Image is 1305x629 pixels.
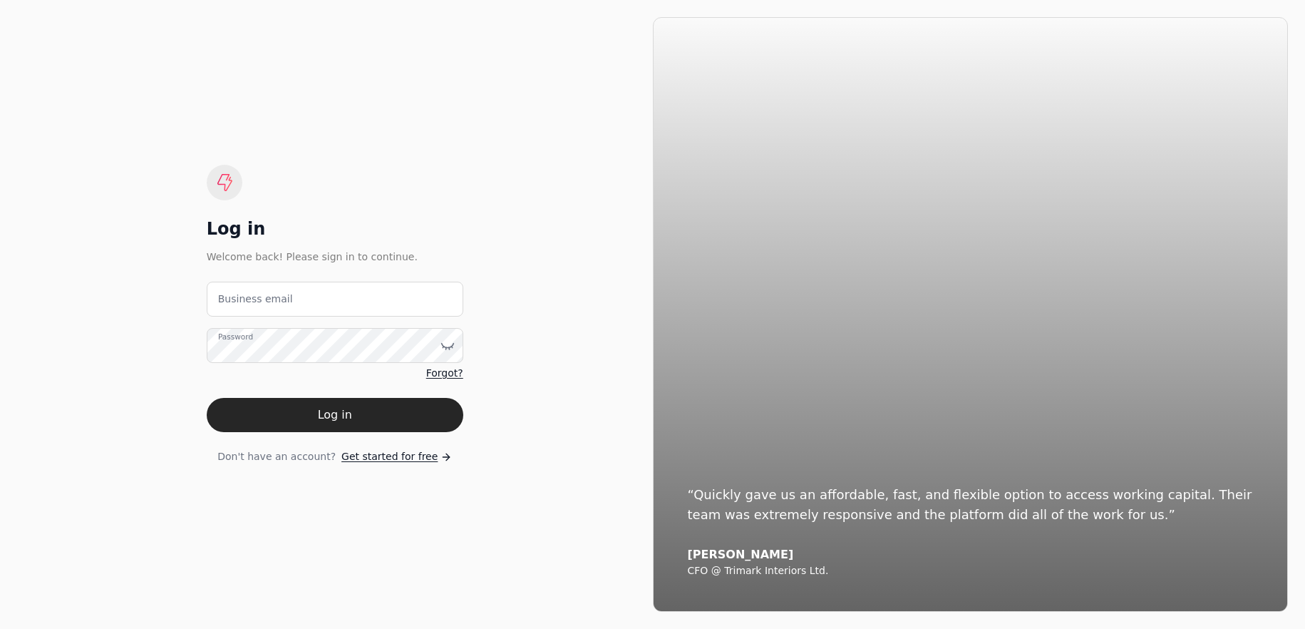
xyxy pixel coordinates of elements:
label: Business email [218,292,293,307]
a: Forgot? [426,366,463,381]
button: Log in [207,398,463,432]
label: Password [218,332,253,343]
div: Welcome back! Please sign in to continue. [207,249,463,265]
span: Don't have an account? [217,449,336,464]
div: Log in [207,218,463,240]
span: Get started for free [341,449,438,464]
div: CFO @ Trimark Interiors Ltd. [688,565,1254,578]
a: Get started for free [341,449,452,464]
div: “Quickly gave us an affordable, fast, and flexible option to access working capital. Their team w... [688,485,1254,525]
div: [PERSON_NAME] [688,548,1254,562]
